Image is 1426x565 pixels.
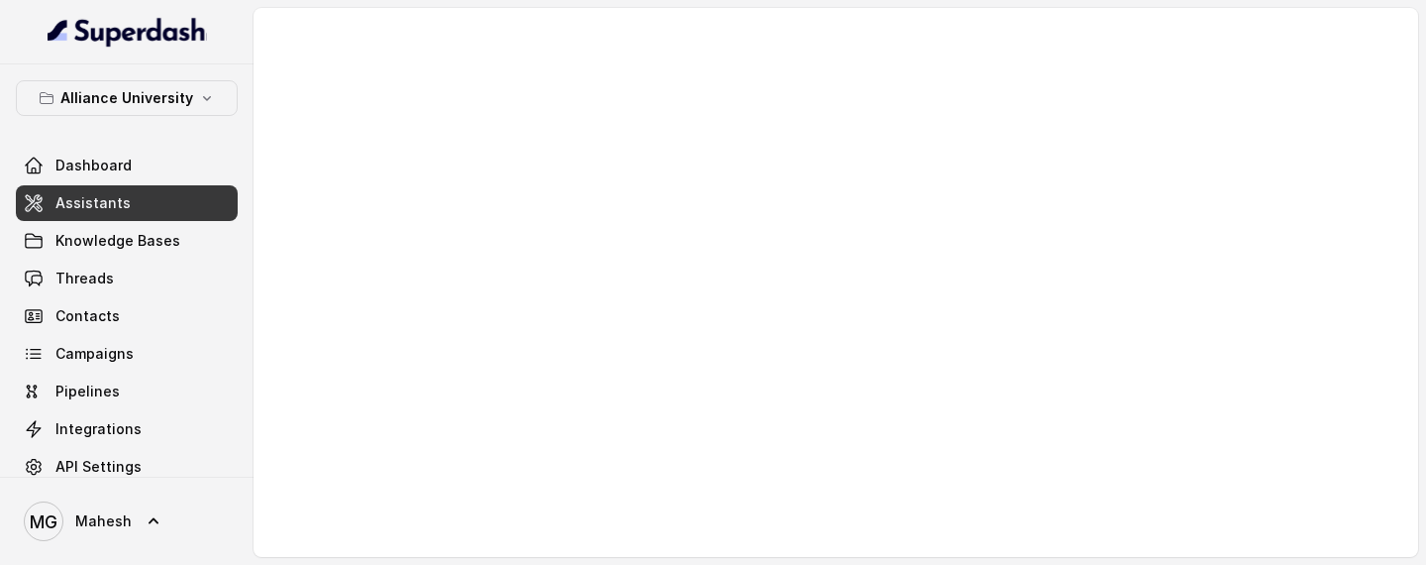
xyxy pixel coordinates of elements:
img: light.svg [48,16,207,48]
a: Pipelines [16,374,238,409]
a: Dashboard [16,148,238,183]
span: Campaigns [55,344,134,364]
button: Alliance University [16,80,238,116]
text: MG [30,511,57,532]
span: Contacts [55,306,120,326]
span: Integrations [55,419,142,439]
a: Contacts [16,298,238,334]
span: Mahesh [75,511,132,531]
a: API Settings [16,449,238,485]
span: Threads [55,269,114,288]
span: Knowledge Bases [55,231,180,251]
a: Knowledge Bases [16,223,238,259]
p: Alliance University [60,86,193,110]
span: API Settings [55,457,142,477]
a: Threads [16,261,238,296]
a: Mahesh [16,494,238,549]
span: Assistants [55,193,131,213]
a: Assistants [16,185,238,221]
span: Dashboard [55,156,132,175]
span: Pipelines [55,382,120,401]
a: Campaigns [16,336,238,372]
a: Integrations [16,411,238,447]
